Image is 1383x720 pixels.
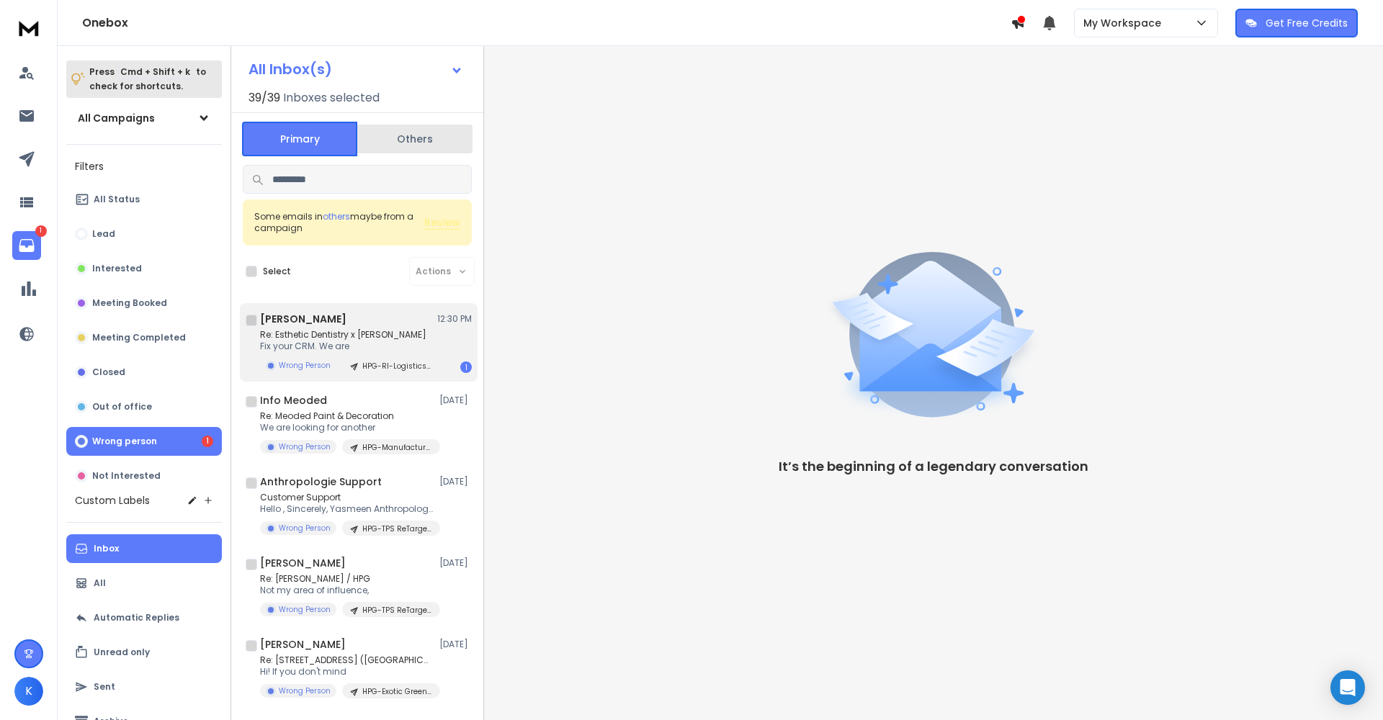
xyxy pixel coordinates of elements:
[89,65,206,94] p: Press to check for shortcuts.
[92,470,161,482] p: Not Interested
[66,427,222,456] button: Wrong person1
[260,410,433,422] p: Re: Meoded Paint & Decoration
[94,194,140,205] p: All Status
[92,401,152,413] p: Out of office
[66,323,222,352] button: Meeting Completed
[362,361,431,372] p: HPG-RI-Logistics 2-[DATE]
[202,436,213,447] div: 1
[249,62,332,76] h1: All Inbox(s)
[260,654,433,666] p: Re: [STREET_ADDRESS] ([GEOGRAPHIC_DATA])
[357,123,473,155] button: Others
[1330,670,1365,705] div: Open Intercom Messenger
[424,215,460,230] button: Review
[1083,16,1167,30] p: My Workspace
[249,89,280,107] span: 39 / 39
[260,585,433,596] p: Not my area of influence,
[94,647,150,658] p: Unread only
[260,556,346,570] h1: [PERSON_NAME]
[263,266,291,277] label: Select
[78,111,155,125] h1: All Campaigns
[82,14,1011,32] h1: Onebox
[362,605,431,616] p: HPG-TPS ReTarget-[DATE]
[66,220,222,248] button: Lead
[66,638,222,667] button: Unread only
[66,289,222,318] button: Meeting Booked
[279,685,331,696] p: Wrong Person
[260,492,433,503] p: Customer Support
[1235,9,1358,37] button: Get Free Credits
[362,442,431,453] p: HPG-Manufacturer-[DATE]
[260,329,433,341] p: Re: Esthetic Dentistry x [PERSON_NAME]
[66,254,222,283] button: Interested
[260,341,433,352] p: Fix your CRM. We are
[279,523,331,534] p: Wrong Person
[437,313,472,325] p: 12:30 PM
[279,441,331,452] p: Wrong Person
[14,677,43,706] button: K
[460,361,472,373] div: 1
[66,569,222,598] button: All
[283,89,380,107] h3: Inboxes selected
[362,523,431,534] p: HPG-TPS ReTarget-[DATE]
[260,422,433,433] p: We are looking for another
[92,366,125,378] p: Closed
[260,474,382,489] h1: Anthropologie Support
[94,681,115,693] p: Sent
[35,225,47,237] p: 1
[260,503,433,515] p: Hello , Sincerely, Yasmeen Anthropologie --------------------------------------------------------...
[66,104,222,132] button: All Campaigns
[66,358,222,387] button: Closed
[362,686,431,697] p: HPG-Exotic Green Garden-[DATE]
[66,156,222,176] h3: Filters
[260,573,433,585] p: Re: [PERSON_NAME] / HPG
[260,637,346,652] h1: [PERSON_NAME]
[92,436,157,447] p: Wrong person
[260,393,327,408] h1: Info Meoded
[66,392,222,421] button: Out of office
[92,228,115,240] p: Lead
[66,462,222,490] button: Not Interested
[94,577,106,589] p: All
[1266,16,1348,30] p: Get Free Credits
[254,211,424,234] div: Some emails in maybe from a campaign
[66,185,222,214] button: All Status
[92,332,186,343] p: Meeting Completed
[779,456,1088,477] p: It’s the beginning of a legendary conversation
[279,360,331,371] p: Wrong Person
[75,493,150,508] h3: Custom Labels
[66,672,222,701] button: Sent
[94,543,119,554] p: Inbox
[92,297,167,309] p: Meeting Booked
[66,603,222,632] button: Automatic Replies
[323,210,350,222] span: others
[439,639,472,650] p: [DATE]
[439,476,472,487] p: [DATE]
[439,557,472,569] p: [DATE]
[14,14,43,41] img: logo
[12,231,41,260] a: 1
[66,534,222,563] button: Inbox
[260,666,433,678] p: Hi! If you don't mind
[92,263,142,274] p: Interested
[94,612,179,624] p: Automatic Replies
[260,312,346,326] h1: [PERSON_NAME]
[279,604,331,615] p: Wrong Person
[237,55,475,84] button: All Inbox(s)
[242,122,357,156] button: Primary
[118,63,192,80] span: Cmd + Shift + k
[439,395,472,406] p: [DATE]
